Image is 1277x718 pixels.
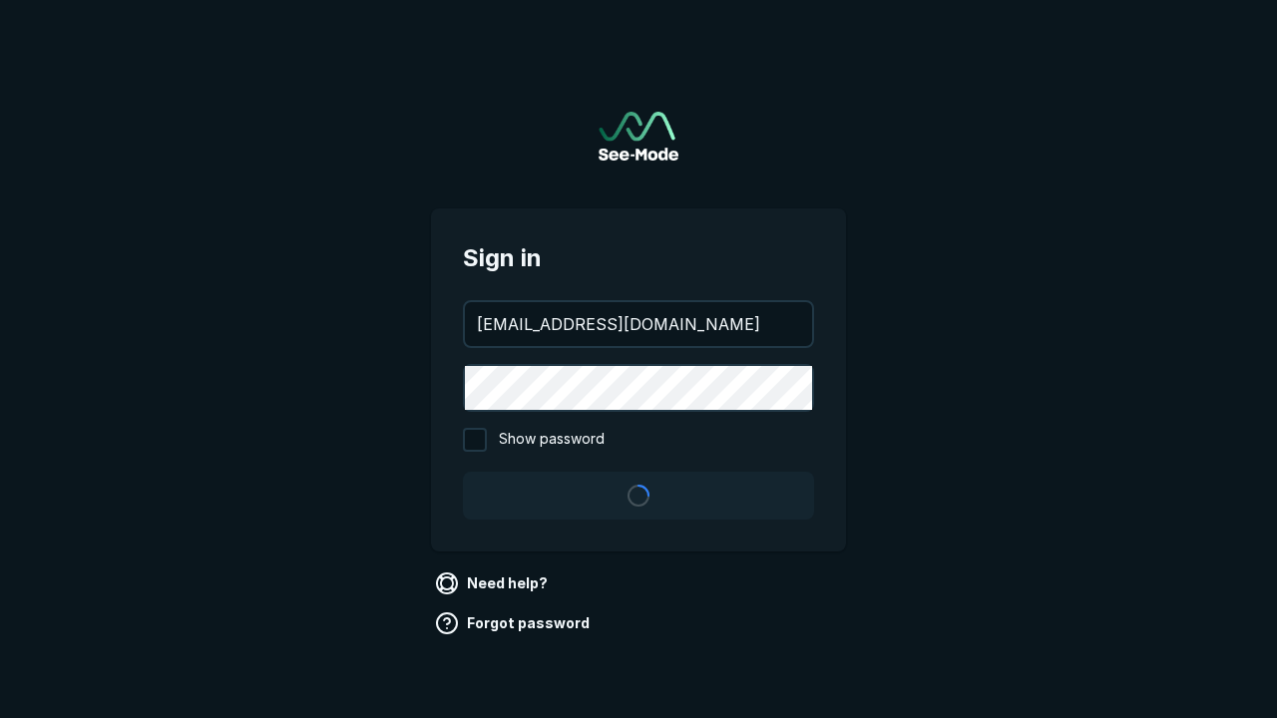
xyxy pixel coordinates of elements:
a: Go to sign in [599,112,678,161]
img: See-Mode Logo [599,112,678,161]
a: Need help? [431,567,556,599]
span: Sign in [463,240,814,276]
span: Show password [499,428,605,452]
input: your@email.com [465,302,812,346]
a: Forgot password [431,607,598,639]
